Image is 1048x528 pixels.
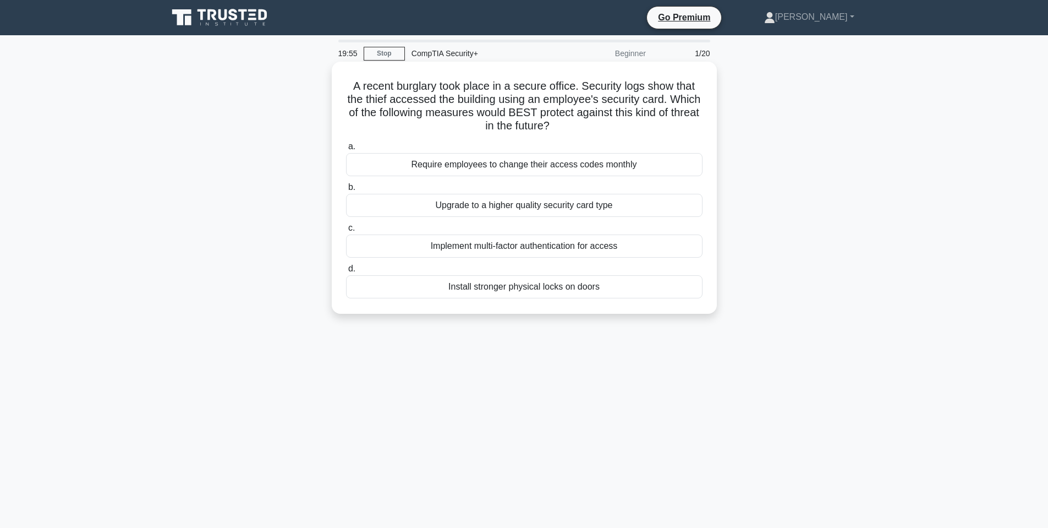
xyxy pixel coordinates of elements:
span: c. [348,223,355,232]
h5: A recent burglary took place in a secure office. Security logs show that the thief accessed the b... [345,79,704,133]
span: a. [348,141,355,151]
div: Implement multi-factor authentication for access [346,235,703,258]
a: Stop [364,47,405,61]
span: d. [348,264,355,273]
div: 19:55 [332,42,364,64]
a: [PERSON_NAME] [738,6,881,28]
div: CompTIA Security+ [405,42,556,64]
span: b. [348,182,355,192]
div: Require employees to change their access codes monthly [346,153,703,176]
div: Install stronger physical locks on doors [346,275,703,298]
div: Upgrade to a higher quality security card type [346,194,703,217]
div: Beginner [556,42,652,64]
div: 1/20 [652,42,717,64]
a: Go Premium [651,10,717,24]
